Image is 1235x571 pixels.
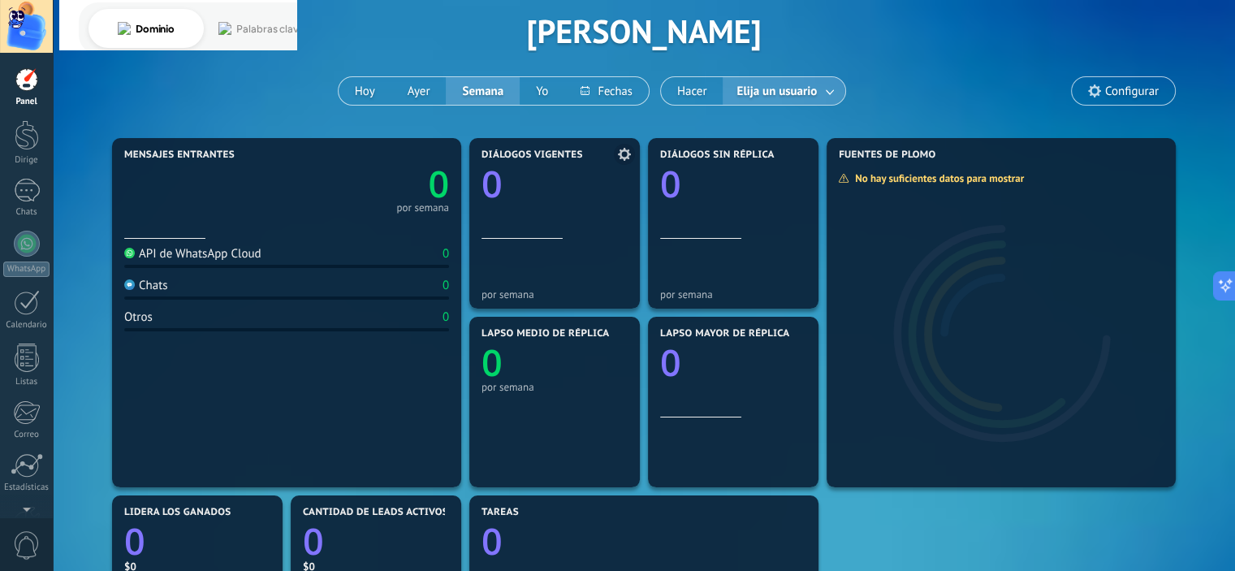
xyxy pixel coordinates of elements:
font: Panel [15,96,37,107]
text: 0 [303,517,324,566]
a: 0 [124,517,270,566]
font: No hay suficientes datos para mostrar [855,171,1024,185]
font: Dirige [15,154,37,166]
img: website_grey.svg [26,42,39,55]
font: 4.0.25 [79,26,107,38]
font: WhatsApp [7,263,45,275]
text: 0 [481,338,503,387]
text: 0 [660,159,681,209]
font: Elija un usuario [736,84,817,99]
text: 0 [481,517,503,566]
font: Palabras clave [184,95,251,107]
font: Lapso mayor de réplica [660,327,789,340]
font: Diálogos vigentes [481,149,583,161]
font: Configurar [1105,84,1159,99]
font: Listas [15,376,37,387]
font: Fuentes de plomo [839,149,936,161]
button: Ayer [391,77,447,105]
button: Yo [520,77,564,105]
font: 0 [443,246,449,262]
img: API de WhatsApp Cloud [124,248,135,258]
font: Yo [536,84,548,99]
font: 0 [443,278,449,293]
text: 0 [428,159,449,209]
font: Estadísticas [4,482,49,493]
font: Dominio [83,95,122,107]
text: 0 [124,517,145,566]
img: logo_orange.svg [26,26,39,39]
button: Elija un usuario [723,77,845,105]
button: Semana [446,77,520,105]
font: Mensajes entrantes [124,149,235,161]
font: Calendario [6,319,46,331]
font: Lapso medio de réplica [481,327,610,340]
a: 0 [481,517,806,566]
font: Hoy [355,84,375,99]
img: tab_keywords_by_traffic_grey.svg [166,94,179,107]
img: tab_domain_overview_orange.svg [65,94,78,107]
font: Hacer [677,84,707,99]
font: 0 [443,309,449,325]
button: Hoy [339,77,391,105]
font: por semana [660,288,713,301]
a: 0 [303,517,449,566]
button: Hacer [661,77,723,105]
img: Chats [124,279,135,290]
font: API de WhatsApp Cloud [139,246,261,262]
font: Dominio: [DOMAIN_NAME] [42,42,182,54]
text: 0 [660,338,681,387]
button: Fechas [564,77,648,105]
font: versión [45,26,79,38]
font: por semana [396,201,449,214]
font: Lidera los ganados [124,506,231,518]
font: Ayer [408,84,430,99]
font: Cantidad de leads activos [303,506,448,518]
font: por semana [481,288,534,301]
font: Tareas [481,506,519,518]
font: Correo [14,429,39,440]
font: Chats [139,278,168,293]
font: Diálogos sin réplica [660,149,775,161]
font: por semana [481,380,534,394]
a: 0 [287,159,449,209]
text: 0 [481,159,503,209]
font: Otros [124,309,153,325]
font: Semana [462,84,503,99]
font: Chats [15,206,37,218]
